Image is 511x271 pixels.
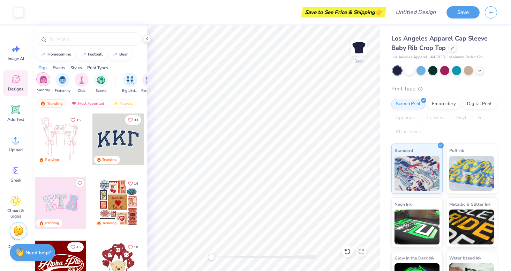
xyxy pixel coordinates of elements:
[125,115,141,125] button: Like
[67,242,84,252] button: Like
[449,200,490,208] span: Metallic & Glitter Ink
[55,73,70,94] button: filter button
[430,54,445,60] span: # 43035
[390,5,441,19] input: Untitled Design
[141,88,157,94] span: Parent's Weekend
[9,147,23,153] span: Upload
[134,118,138,122] span: 33
[112,52,118,57] img: trend_line.gif
[110,99,136,108] div: Newest
[81,52,87,57] img: trend_line.gif
[55,88,70,94] span: Fraternity
[391,99,425,109] div: Screen Print
[449,210,494,244] img: Metallic & Glitter Ink
[71,101,77,106] img: most_fav.gif
[125,179,141,188] button: Like
[303,7,385,17] div: Save to See Price & Shipping
[108,49,131,60] button: bear
[102,221,117,226] div: Trending
[78,76,85,84] img: Club Image
[96,88,106,94] span: Sports
[451,113,471,123] div: Vinyl
[7,117,24,122] span: Add Text
[352,41,366,54] img: Back
[449,54,483,60] span: Minimum Order: 12 +
[38,65,47,71] div: Orgs
[208,254,215,261] div: Accessibility label
[449,147,464,154] span: Puff Ink
[45,157,59,162] div: Trending
[394,156,439,191] img: Standard
[8,56,24,61] span: Image AI
[10,177,21,183] span: Greek
[394,254,434,262] span: Glow in the Dark Ink
[8,86,23,92] span: Designs
[125,242,141,252] button: Like
[391,127,425,137] div: Rhinestones
[446,6,480,19] button: Save
[39,75,47,83] img: Sorority Image
[53,65,65,71] div: Events
[7,244,24,249] span: Decorate
[421,113,449,123] div: Transfers
[94,73,108,94] button: filter button
[449,254,481,262] span: Water based Ink
[87,65,108,71] div: Print Types
[394,210,439,244] img: Neon Ink
[40,52,46,57] img: trend_line.gif
[141,73,157,94] button: filter button
[76,179,84,187] button: Like
[394,147,413,154] span: Standard
[134,246,138,249] span: 10
[119,52,128,56] div: bear
[68,99,107,108] div: Most Favorited
[76,246,81,249] span: 45
[394,200,412,208] span: Neon Ink
[77,49,106,60] button: football
[4,208,27,219] span: Clipart & logos
[25,249,51,256] strong: Need help?
[47,52,72,56] div: homecoming
[122,73,138,94] button: filter button
[36,72,50,93] div: filter for Sorority
[427,99,460,109] div: Embroidery
[391,34,488,52] span: Los Angeles Apparel Cap Sleeve Baby Rib Crop Top
[122,73,138,94] div: filter for Big Little Reveal
[88,52,103,56] div: football
[40,101,46,106] img: trending.gif
[102,157,117,162] div: Trending
[463,99,496,109] div: Digital Print
[67,115,84,125] button: Like
[75,73,89,94] div: filter for Club
[449,156,494,191] img: Puff Ink
[145,76,153,84] img: Parent's Weekend Image
[37,49,75,60] button: homecoming
[70,65,82,71] div: Styles
[391,85,497,93] div: Print Type
[375,8,383,16] span: 👉
[391,113,419,123] div: Applique
[37,99,66,108] div: Trending
[391,54,427,60] span: Los Angeles Apparel
[55,73,70,94] div: filter for Fraternity
[48,36,137,43] input: Try "Alpha"
[45,221,59,226] div: Trending
[134,182,138,185] span: 14
[354,58,363,64] div: Back
[36,73,50,94] button: filter button
[94,73,108,94] div: filter for Sports
[122,88,138,94] span: Big Little Reveal
[78,88,85,94] span: Club
[76,118,81,122] span: 15
[141,73,157,94] div: filter for Parent's Weekend
[113,101,118,106] img: newest.gif
[75,73,89,94] button: filter button
[126,76,134,84] img: Big Little Reveal Image
[59,76,66,84] img: Fraternity Image
[97,76,105,84] img: Sports Image
[37,88,50,93] span: Sorority
[473,113,489,123] div: Foil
